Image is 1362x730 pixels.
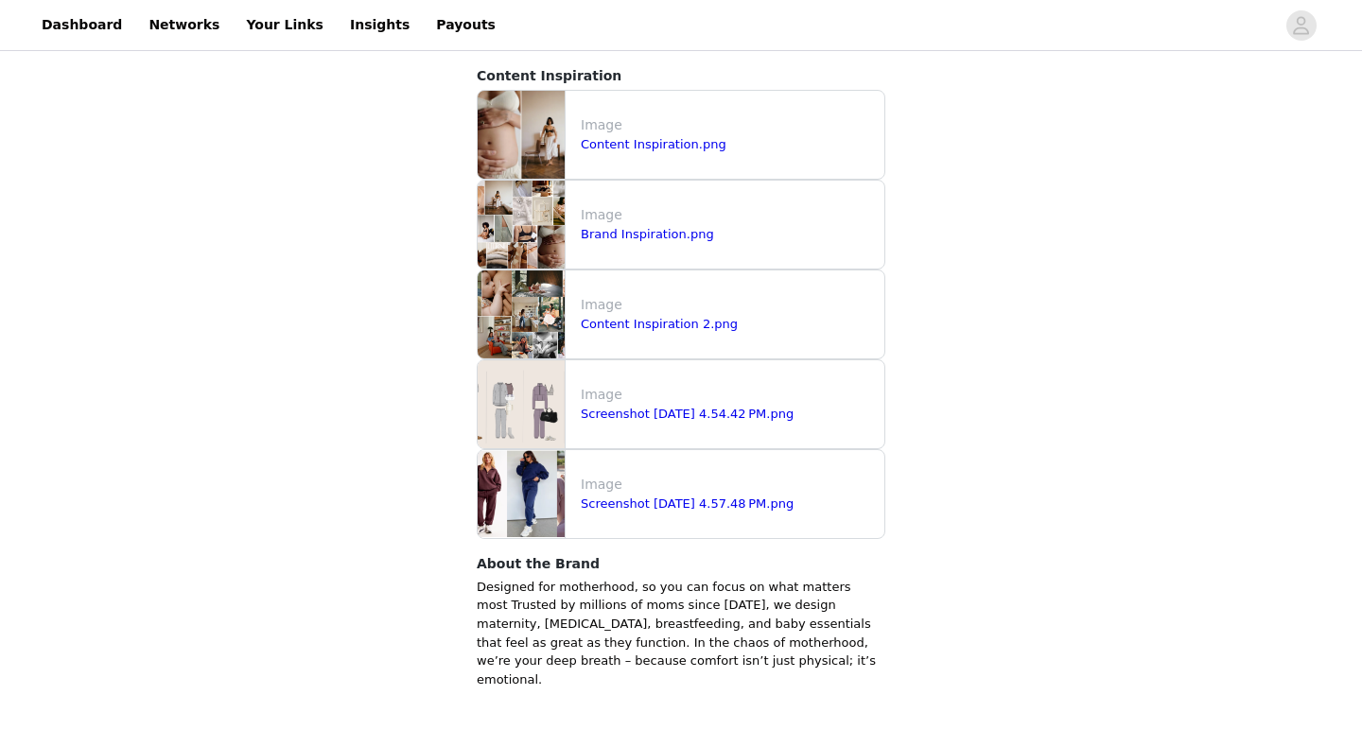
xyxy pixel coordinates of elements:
a: Networks [137,4,231,46]
a: Content Inspiration 2.png [581,317,738,331]
a: Your Links [235,4,335,46]
p: Image [581,205,877,225]
p: Image [581,115,877,135]
img: file [478,450,565,538]
a: Content Inspiration.png [581,137,726,151]
p: Image [581,385,877,405]
p: Image [581,475,877,495]
a: Screenshot [DATE] 4.57.48 PM.png [581,496,794,511]
p: Designed for motherhood, so you can focus on what matters most Trusted by millions of moms since ... [477,578,885,688]
a: Brand Inspiration.png [581,227,714,241]
a: Screenshot [DATE] 4.54.42 PM.png [581,407,794,421]
a: Dashboard [30,4,133,46]
h4: About the Brand [477,554,885,574]
p: Image [581,295,877,315]
img: file [478,181,565,269]
h4: Content Inspiration [477,66,885,86]
div: avatar [1292,10,1310,41]
a: Insights [339,4,421,46]
img: file [478,270,565,358]
img: file [478,360,565,448]
img: file [478,91,565,179]
a: Payouts [425,4,507,46]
